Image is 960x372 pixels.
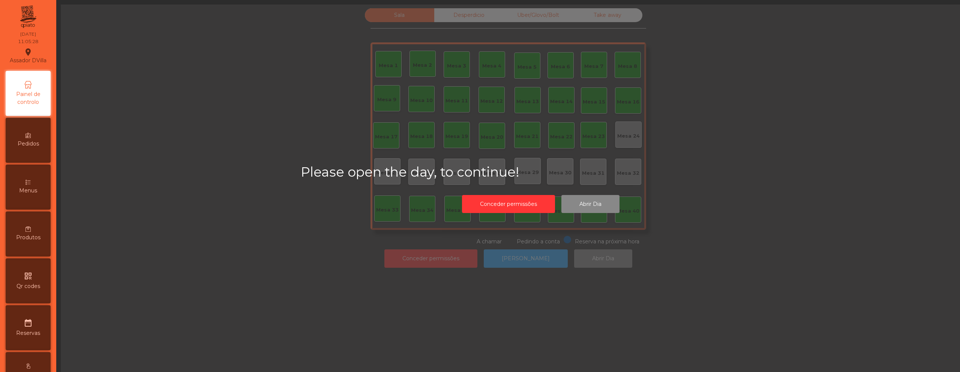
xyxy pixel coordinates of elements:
[561,195,619,213] button: Abrir Dia
[16,282,40,290] span: Qr codes
[7,90,49,106] span: Painel de controlo
[16,234,40,241] span: Produtos
[18,38,38,45] div: 11:05:28
[24,48,33,57] i: location_on
[19,187,37,195] span: Menus
[18,140,39,148] span: Pedidos
[24,271,33,280] i: qr_code
[24,318,33,327] i: date_range
[16,329,40,337] span: Reservas
[462,195,555,213] button: Conceder permissões
[10,46,46,65] div: Assador DVilla
[301,164,781,180] h2: Please open the day, to continue!
[19,4,37,30] img: qpiato
[20,31,36,37] div: [DATE]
